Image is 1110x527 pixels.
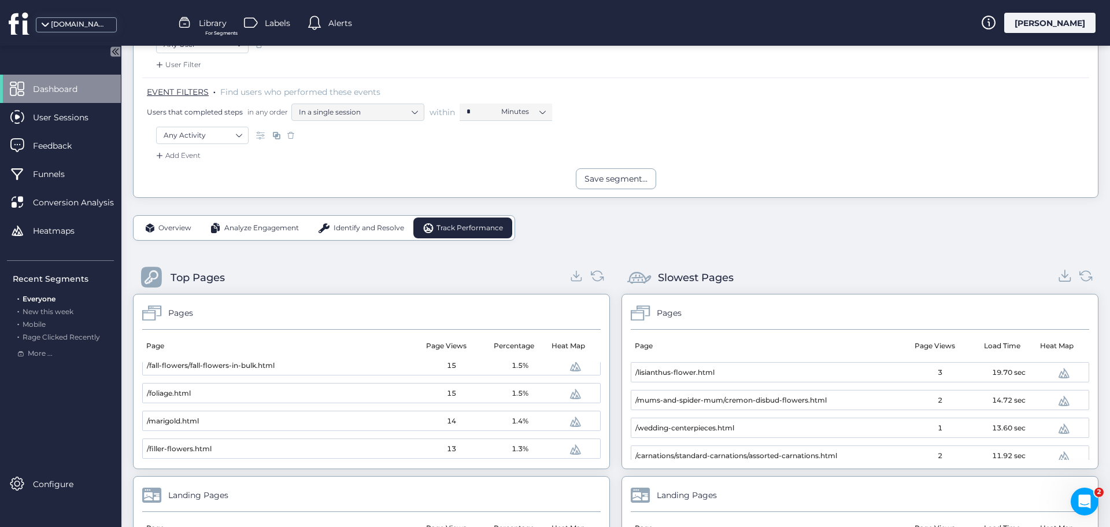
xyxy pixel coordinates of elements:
[328,17,352,30] span: Alerts
[658,270,734,286] div: Slowest Pages
[968,330,1036,362] mat-header-cell: Load Time
[501,103,545,120] nz-select-item: Minutes
[334,223,404,234] span: Identify and Resolve
[512,444,528,455] span: 1.3%
[447,444,456,455] span: 13
[1004,13,1096,33] div: [PERSON_NAME]
[265,17,290,30] span: Labels
[23,294,55,303] span: Everyone
[992,423,1026,434] span: 13.60 sec
[1036,330,1081,362] mat-header-cell: Heat Map
[635,395,827,406] span: /mums-and-spider-mum/cremon-disbud-flowers.html
[147,87,209,97] span: EVENT FILTERS
[584,172,647,185] div: Save segment...
[17,292,19,303] span: .
[1094,488,1104,497] span: 2
[199,17,227,30] span: Library
[938,451,942,462] span: 2
[635,423,734,434] span: /wedding-centerpieces.html
[447,416,456,427] span: 14
[631,330,901,362] mat-header-cell: Page
[23,307,73,316] span: New this week
[147,107,243,117] span: Users that completed steps
[158,223,191,234] span: Overview
[23,333,100,341] span: Rage Clicked Recently
[512,416,528,427] span: 1.4%
[412,330,480,362] mat-header-cell: Page Views
[33,83,95,95] span: Dashboard
[436,223,503,234] span: Track Performance
[171,270,225,286] div: Top Pages
[635,451,837,462] span: /carnations/standard-carnations/assorted-carnations.html
[28,348,53,359] span: More ...
[164,127,241,144] nz-select-item: Any Activity
[213,84,216,96] span: .
[17,305,19,316] span: .
[33,478,91,491] span: Configure
[17,330,19,341] span: .
[23,320,46,329] span: Mobile
[147,388,191,399] span: /foliage.html
[224,223,299,234] span: Analyze Engagement
[205,30,238,37] span: For Segments
[33,168,82,180] span: Funnels
[512,360,528,371] span: 1.5%
[154,59,201,71] div: User Filter
[480,330,547,362] mat-header-cell: Percentage
[147,360,275,371] span: /fall-flowers/fall-flowers-in-bulk.html
[13,272,114,285] div: Recent Segments
[147,416,199,427] span: /marigold.html
[299,104,417,121] nz-select-item: In a single session
[33,139,89,152] span: Feedback
[430,106,455,118] span: within
[447,388,456,399] span: 15
[992,451,1026,462] span: 11.92 sec
[657,307,682,319] div: Pages
[154,150,201,161] div: Add Event
[901,330,968,362] mat-header-cell: Page Views
[33,196,131,209] span: Conversion Analysis
[147,444,212,455] span: /filler-flowers.html
[168,307,193,319] div: Pages
[1071,488,1098,515] iframe: Intercom live chat
[17,318,19,329] span: .
[938,423,942,434] span: 1
[51,19,109,30] div: [DOMAIN_NAME]
[142,330,412,362] mat-header-cell: Page
[938,395,942,406] span: 2
[220,87,380,97] span: Find users who performed these events
[512,388,528,399] span: 1.5%
[657,489,717,502] div: Landing Pages
[635,367,715,378] span: /lisianthus-flower.html
[992,367,1026,378] span: 19.70 sec
[245,107,288,117] span: in any order
[547,330,593,362] mat-header-cell: Heat Map
[33,224,92,237] span: Heatmaps
[992,395,1026,406] span: 14.72 sec
[938,367,942,378] span: 3
[33,111,106,124] span: User Sessions
[447,360,456,371] span: 15
[168,489,228,502] div: Landing Pages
